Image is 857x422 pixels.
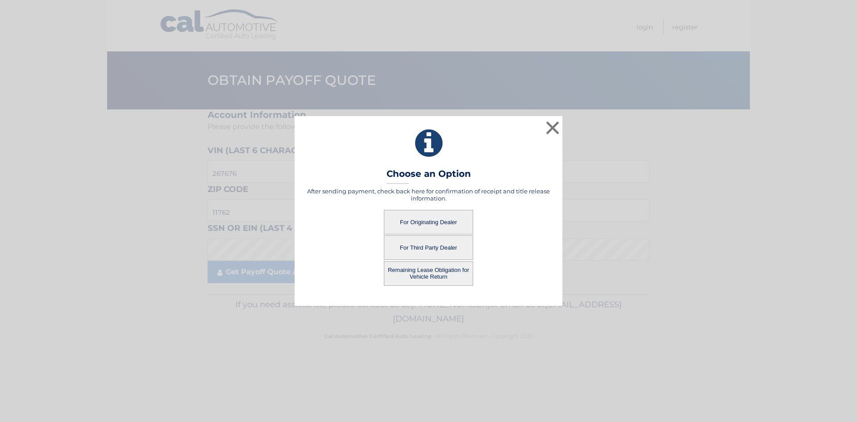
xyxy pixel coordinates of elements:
[544,119,562,137] button: ×
[384,235,473,260] button: For Third Party Dealer
[384,261,473,286] button: Remaining Lease Obligation for Vehicle Return
[306,188,551,202] h5: After sending payment, check back here for confirmation of receipt and title release information.
[387,168,471,184] h3: Choose an Option
[384,210,473,234] button: For Originating Dealer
